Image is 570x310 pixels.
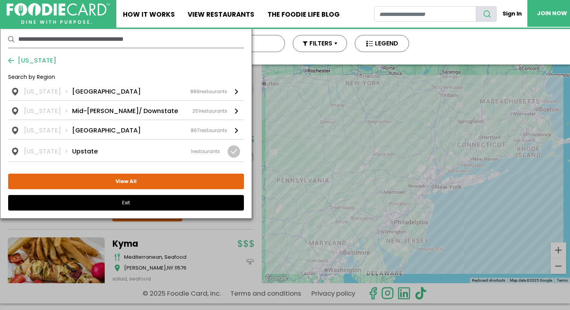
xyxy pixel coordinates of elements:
a: [US_STATE] [GEOGRAPHIC_DATA] 867restaurants [8,120,244,139]
span: 1 [191,148,192,155]
li: Upstate [72,147,98,156]
li: [GEOGRAPHIC_DATA] [72,126,141,135]
li: [US_STATE] [24,126,72,135]
button: [US_STATE] [8,56,56,65]
div: Search by Region [8,73,244,87]
div: restaurants [190,88,227,95]
a: Sign In [497,6,527,21]
button: FILTERS [293,35,347,52]
span: 889 [190,88,200,95]
button: LEGEND [355,35,409,52]
li: [US_STATE] [24,106,72,116]
a: [US_STATE] Mid-[PERSON_NAME]/ Downstate 251restaurants [8,101,244,120]
button: search [476,6,497,22]
a: [US_STATE] [GEOGRAPHIC_DATA] 889restaurants [8,87,244,100]
img: FoodieCard; Eat, Drink, Save, Donate [7,3,110,24]
li: Mid-[PERSON_NAME]/ Downstate [72,106,178,116]
div: restaurants [191,148,220,155]
li: [US_STATE] [24,87,72,96]
input: restaurant search [374,6,476,22]
div: restaurants [192,108,227,115]
span: 251 [192,108,200,114]
a: [US_STATE] Upstate 1restaurants [8,139,244,162]
span: 867 [191,127,200,134]
button: View All [8,174,244,189]
li: [US_STATE] [24,147,72,156]
div: restaurants [191,127,227,134]
span: [US_STATE] [14,56,56,65]
button: Exit [8,195,244,211]
li: [GEOGRAPHIC_DATA] [72,87,141,96]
